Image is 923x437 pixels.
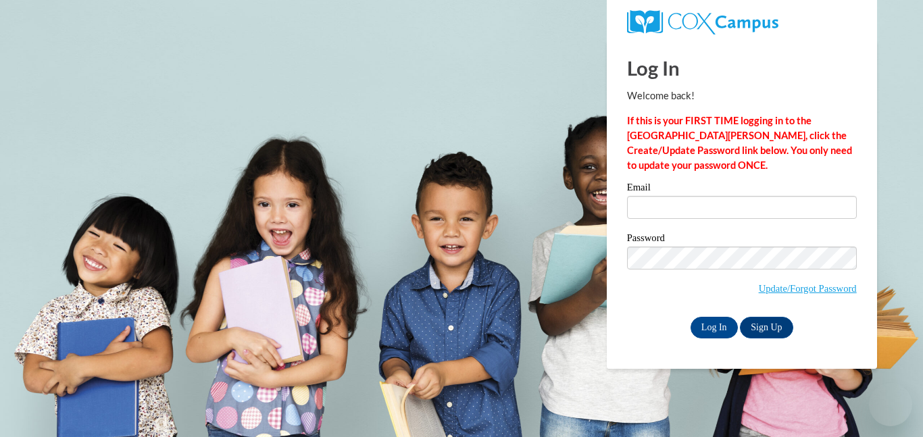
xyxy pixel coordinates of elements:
[627,182,857,196] label: Email
[627,54,857,82] h1: Log In
[627,115,852,171] strong: If this is your FIRST TIME logging in to the [GEOGRAPHIC_DATA][PERSON_NAME], click the Create/Upd...
[627,233,857,247] label: Password
[740,317,793,338] a: Sign Up
[627,10,857,34] a: COX Campus
[627,88,857,103] p: Welcome back!
[691,317,738,338] input: Log In
[869,383,912,426] iframe: Button to launch messaging window
[627,10,778,34] img: COX Campus
[759,283,857,294] a: Update/Forgot Password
